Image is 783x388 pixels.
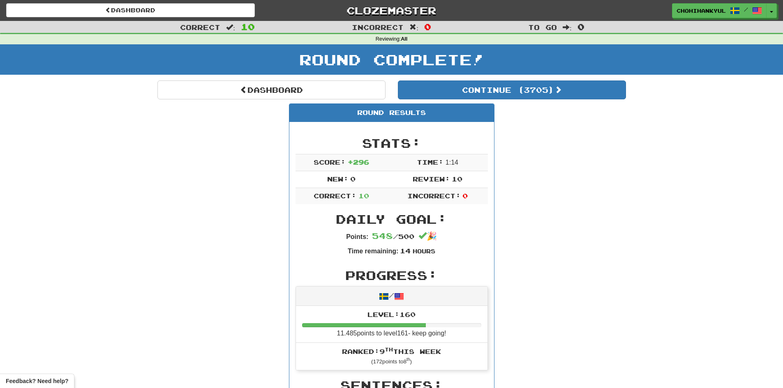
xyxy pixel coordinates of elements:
[180,23,220,31] span: Correct
[289,104,494,122] div: Round Results
[446,159,458,166] span: 1 : 14
[3,51,780,68] h1: Round Complete!
[296,306,487,343] li: 11.485 points to level 161 - keep going!
[371,358,412,365] small: ( 172 points to 8 )
[413,248,435,255] small: Hours
[418,232,437,241] span: 🎉
[296,287,487,306] div: /
[241,22,255,32] span: 10
[350,175,356,183] span: 0
[348,158,369,166] span: + 296
[314,158,346,166] span: Score:
[407,357,410,362] sup: th
[372,232,414,240] span: / 500
[528,23,557,31] span: To go
[744,7,748,12] span: /
[348,248,398,255] strong: Time remaining:
[296,269,488,282] h2: Progress:
[226,24,235,31] span: :
[296,136,488,150] h2: Stats:
[398,80,626,99] button: Continue (3705)
[367,310,416,318] span: Level: 160
[407,192,461,200] span: Incorrect:
[452,175,462,183] span: 10
[462,192,468,200] span: 0
[401,36,407,42] strong: All
[6,377,68,385] span: Open feedback widget
[314,192,356,200] span: Correct:
[267,3,516,18] a: Clozemaster
[327,175,349,183] span: New:
[417,158,443,166] span: Time:
[346,233,368,240] strong: Points:
[409,24,418,31] span: :
[6,3,255,17] a: Dashboard
[372,231,393,241] span: 548
[577,22,584,32] span: 0
[424,22,431,32] span: 0
[385,347,393,352] sup: th
[677,7,726,14] span: ChohiHanKyul
[563,24,572,31] span: :
[352,23,404,31] span: Incorrect
[672,3,767,18] a: ChohiHanKyul /
[413,175,450,183] span: Review:
[400,247,411,255] span: 14
[358,192,369,200] span: 10
[157,80,386,99] a: Dashboard
[342,347,441,355] span: Ranked: 9 this week
[296,212,488,226] h2: Daily Goal:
